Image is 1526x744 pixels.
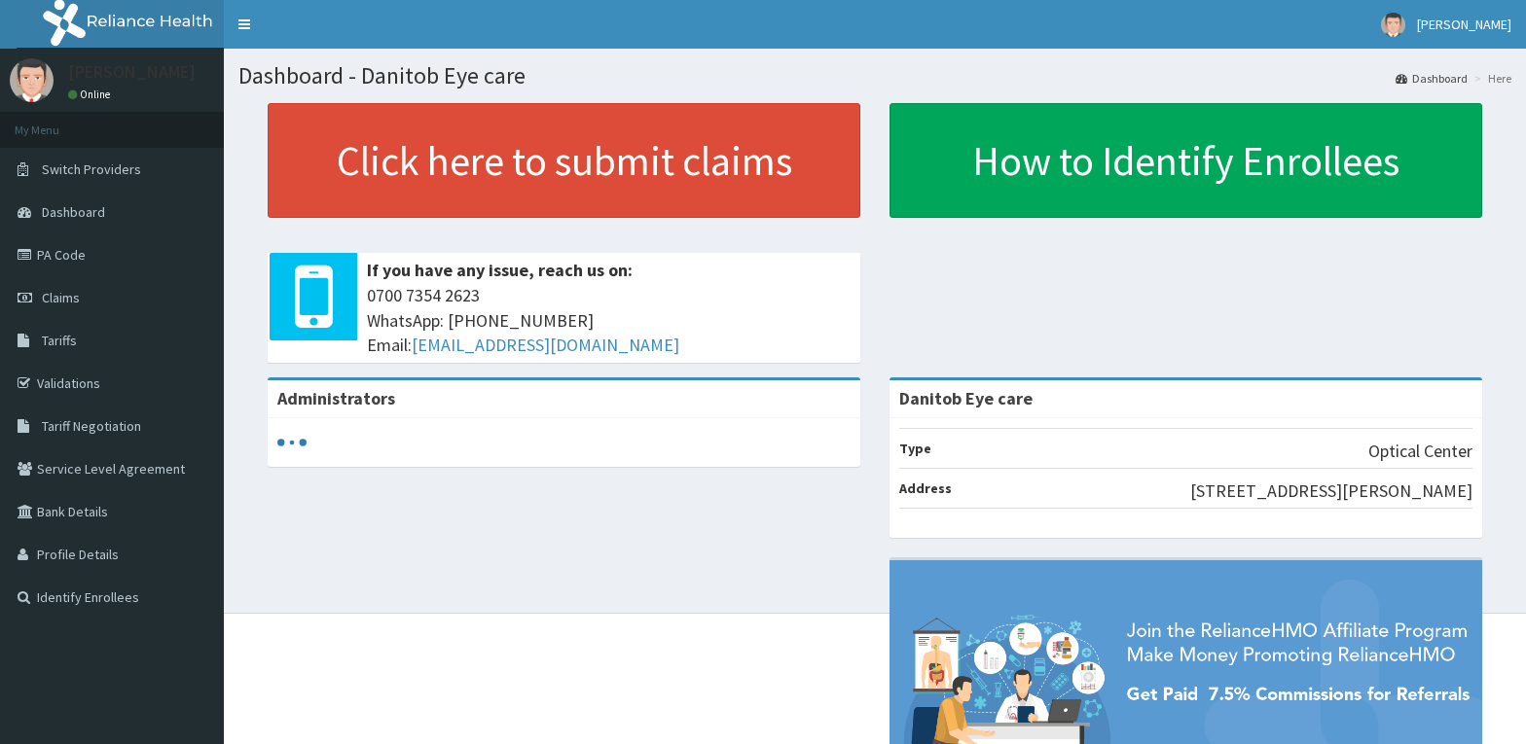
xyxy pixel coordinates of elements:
[68,63,196,81] p: [PERSON_NAME]
[1381,13,1405,37] img: User Image
[890,103,1482,218] a: How to Identify Enrollees
[42,289,80,306] span: Claims
[277,428,307,457] svg: audio-loading
[1396,70,1468,87] a: Dashboard
[367,283,851,358] span: 0700 7354 2623 WhatsApp: [PHONE_NUMBER] Email:
[42,417,141,435] span: Tariff Negotiation
[367,259,633,281] b: If you have any issue, reach us on:
[1470,70,1511,87] li: Here
[42,332,77,349] span: Tariffs
[899,387,1033,409] strong: Danitob Eye care
[10,58,54,102] img: User Image
[42,160,141,178] span: Switch Providers
[277,387,395,409] b: Administrators
[42,203,105,221] span: Dashboard
[412,334,679,356] a: [EMAIL_ADDRESS][DOMAIN_NAME]
[238,63,1511,89] h1: Dashboard - Danitob Eye care
[1417,16,1511,33] span: [PERSON_NAME]
[899,440,931,457] b: Type
[268,103,860,218] a: Click here to submit claims
[1368,439,1472,464] p: Optical Center
[1190,478,1472,504] p: [STREET_ADDRESS][PERSON_NAME]
[68,88,115,101] a: Online
[899,479,952,497] b: Address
